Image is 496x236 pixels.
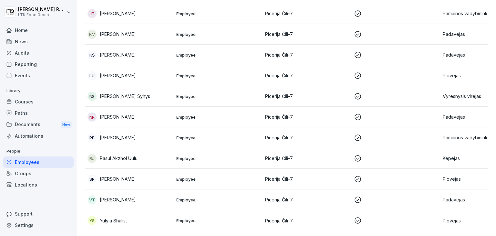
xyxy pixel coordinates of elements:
[265,155,349,162] p: Picerija Čili-7
[265,72,349,79] p: Picerija Čili-7
[3,168,74,179] a: Groups
[176,11,260,16] p: Employee
[100,10,136,17] p: [PERSON_NAME]
[3,208,74,220] div: Support
[3,70,74,81] a: Events
[88,9,97,18] div: JT
[3,36,74,47] a: News
[3,220,74,231] a: Settings
[100,176,136,182] p: [PERSON_NAME]
[176,156,260,161] p: Employee
[100,217,127,224] p: Yulyia Shalist
[265,51,349,58] p: Picerija Čili-7
[100,113,136,120] p: [PERSON_NAME]
[176,31,260,37] p: Employee
[176,114,260,120] p: Employee
[100,72,136,79] p: [PERSON_NAME]
[3,59,74,70] a: Reporting
[88,175,97,184] div: SP
[3,119,74,131] a: DocumentsNew
[3,86,74,96] p: Library
[265,113,349,120] p: Picerija Čili-7
[88,216,97,225] div: YS
[100,196,136,203] p: [PERSON_NAME]
[18,7,65,12] p: [PERSON_NAME] Račkauskaitė
[88,30,97,39] div: KV
[176,135,260,141] p: Employee
[100,155,138,162] p: Rasul Akzhol Uulu
[176,93,260,99] p: Employee
[265,93,349,100] p: Picerija Čili-7
[3,119,74,131] div: Documents
[265,196,349,203] p: Picerija Čili-7
[176,52,260,58] p: Employee
[3,47,74,59] a: Audits
[3,130,74,142] a: Automations
[265,176,349,182] p: Picerija Čili-7
[88,50,97,59] div: KŠ
[88,154,97,163] div: RU
[3,156,74,168] a: Employees
[265,134,349,141] p: Picerija Čili-7
[88,71,97,80] div: LU
[100,93,150,100] p: [PERSON_NAME] Syhys
[176,218,260,223] p: Employee
[100,134,136,141] p: [PERSON_NAME]
[176,197,260,203] p: Employee
[265,10,349,17] p: Picerija Čili-7
[176,73,260,79] p: Employee
[88,92,97,101] div: NS
[3,25,74,36] a: Home
[18,13,65,17] p: LTK Food Group
[61,121,72,128] div: New
[88,133,97,142] div: PB
[3,179,74,190] a: Locations
[3,96,74,107] a: Courses
[3,107,74,119] a: Paths
[265,217,349,224] p: Picerija Čili-7
[176,176,260,182] p: Employee
[88,113,97,122] div: NR
[3,146,74,156] p: People
[100,31,136,38] p: [PERSON_NAME]
[265,31,349,38] p: Picerija Čili-7
[88,195,97,204] div: VT
[100,51,136,58] p: [PERSON_NAME]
